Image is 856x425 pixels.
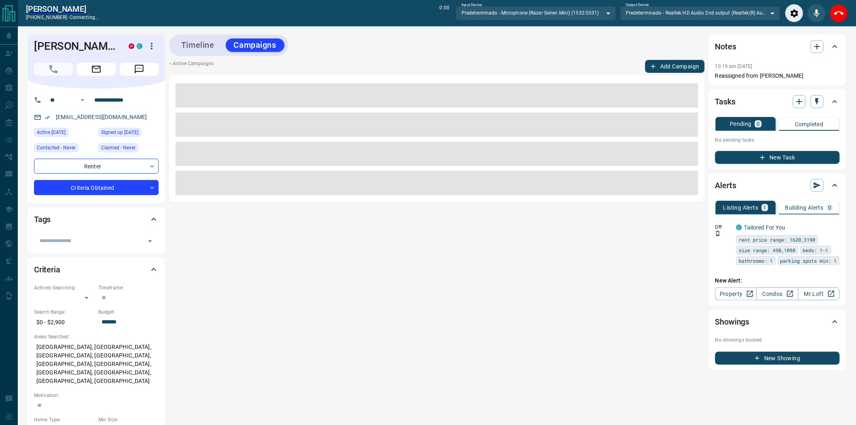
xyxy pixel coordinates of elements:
[715,336,840,344] p: No showings booked
[462,2,482,8] label: Input Device
[626,2,649,8] label: Output Device
[34,308,94,316] p: Search Range:
[137,43,142,49] div: condos.ca
[715,315,750,328] h2: Showings
[744,224,786,231] a: Tailored For You
[26,14,99,21] p: [PHONE_NUMBER] -
[715,352,840,365] button: New Showing
[739,246,796,254] span: size range: 450,1098
[795,121,824,127] p: Completed
[785,4,803,22] div: Audio Settings
[34,260,159,279] div: Criteria
[715,312,840,331] div: Showings
[715,72,840,80] p: Reassigned from [PERSON_NAME]
[715,92,840,111] div: Tasks
[34,263,60,276] h2: Criteria
[34,213,51,226] h2: Tags
[715,287,757,300] a: Property
[101,128,138,136] span: Signed up [DATE]
[98,308,159,316] p: Budget:
[44,115,50,120] svg: Email Verified
[34,63,73,76] span: Call
[739,257,773,265] span: bathrooms: 1
[34,333,159,340] p: Areas Searched:
[715,40,736,53] h2: Notes
[440,4,449,22] p: 0:00
[715,95,735,108] h2: Tasks
[828,205,832,210] p: 0
[715,231,721,236] svg: Push Notification Only
[78,95,87,105] button: Open
[730,121,752,127] p: Pending
[645,60,705,73] button: Add Campaign
[798,287,840,300] a: Mr.Loft
[715,37,840,56] div: Notes
[34,284,94,291] p: Actively Searching:
[34,128,94,139] div: Sat Aug 09 2025
[807,4,826,22] div: Mute
[98,284,159,291] p: Timeframe:
[173,38,222,52] button: Timeline
[34,416,94,423] p: Home Type:
[715,276,840,285] p: New Alert:
[37,128,66,136] span: Active [DATE]
[715,223,731,231] p: Off
[77,63,116,76] span: Email
[101,144,136,152] span: Claimed - Never
[34,392,159,399] p: Motivation:
[456,6,616,20] div: Predeterminado - Microphone (Razer Seiren Mini) (1532:0531)
[736,225,742,230] div: condos.ca
[37,144,76,152] span: Contacted - Never
[715,176,840,195] div: Alerts
[715,179,736,192] h2: Alerts
[739,236,816,244] span: rent price range: 1620,3190
[56,114,147,120] a: [EMAIL_ADDRESS][DOMAIN_NAME]
[803,246,828,254] span: beds: 1-1
[34,316,94,329] p: $0 - $2,900
[70,15,99,20] span: connecting...
[144,236,156,247] button: Open
[756,121,760,127] p: 0
[120,63,159,76] span: Message
[34,159,159,174] div: Renter
[98,416,159,423] p: Min Size:
[715,151,840,164] button: New Task
[169,60,214,73] p: -- Active Campaigns
[620,6,780,20] div: Predeterminado - Realtek HD Audio 2nd output (Realtek(R) Audio)
[34,40,117,53] h1: [PERSON_NAME]
[34,210,159,229] div: Tags
[34,180,159,195] div: Criteria Obtained
[785,205,824,210] p: Building Alerts
[723,205,759,210] p: Listing Alerts
[780,257,837,265] span: parking spots min: 1
[226,38,284,52] button: Campaigns
[763,205,767,210] p: 1
[830,4,848,22] div: End Call
[129,43,134,49] div: property.ca
[98,128,159,139] div: Tue Mar 29 2016
[715,64,752,69] p: 10:19 am [DATE]
[26,4,99,14] a: [PERSON_NAME]
[715,134,840,146] p: No pending tasks
[756,287,798,300] a: Condos
[34,340,159,388] p: [GEOGRAPHIC_DATA], [GEOGRAPHIC_DATA], [GEOGRAPHIC_DATA], [GEOGRAPHIC_DATA], [GEOGRAPHIC_DATA], [G...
